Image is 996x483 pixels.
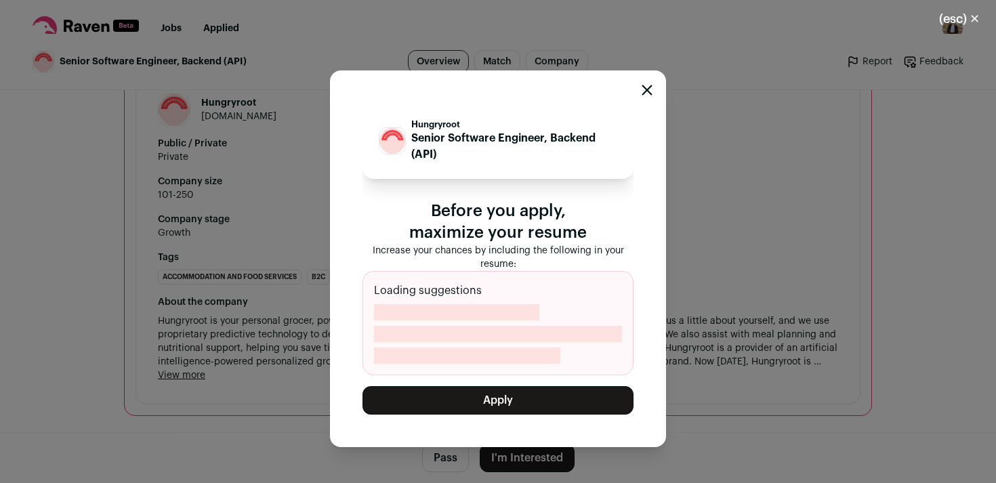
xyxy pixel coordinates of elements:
div: Loading suggestions [362,271,634,375]
button: Close modal [642,85,652,96]
p: Hungryroot [411,119,617,130]
p: Senior Software Engineer, Backend (API) [411,130,617,163]
p: Increase your chances by including the following in your resume: [362,244,634,271]
button: Apply [362,386,634,415]
button: Close modal [923,4,996,34]
p: Before you apply, maximize your resume [362,201,634,244]
img: dfd728e3fb47fdea54b215254a5a375c6ef16a04fb3c5d1c381684680e5bbace.jpg [379,128,405,154]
